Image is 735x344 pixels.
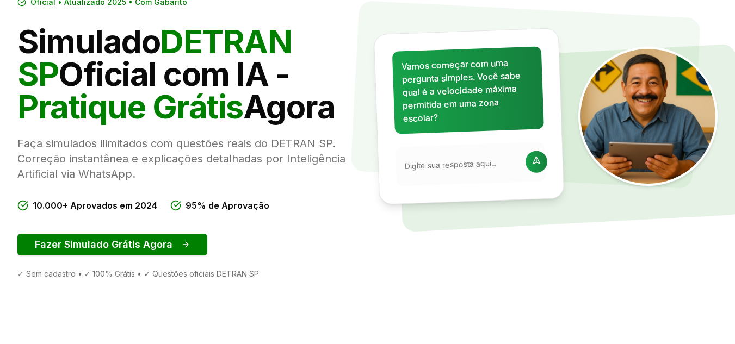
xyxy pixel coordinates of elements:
[17,136,359,182] p: Faça simulados ilimitados com questões reais do DETRAN SP. Correção instantânea e explicações det...
[578,47,718,186] img: Tio Trânsito
[186,199,269,212] span: 95% de Aprovação
[17,25,359,123] h1: Simulado Oficial com IA - Agora
[33,199,157,212] span: 10.000+ Aprovados em 2024
[401,55,535,125] p: Vamos começar com uma pergunta simples. Você sabe qual é a velocidade máxima permitida em uma zon...
[17,22,292,93] span: DETRAN SP
[17,268,359,279] div: ✓ Sem cadastro • ✓ 100% Grátis • ✓ Questões oficiais DETRAN SP
[17,87,243,126] span: Pratique Grátis
[17,234,207,255] button: Fazer Simulado Grátis Agora
[404,157,519,172] input: Digite sua resposta aqui...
